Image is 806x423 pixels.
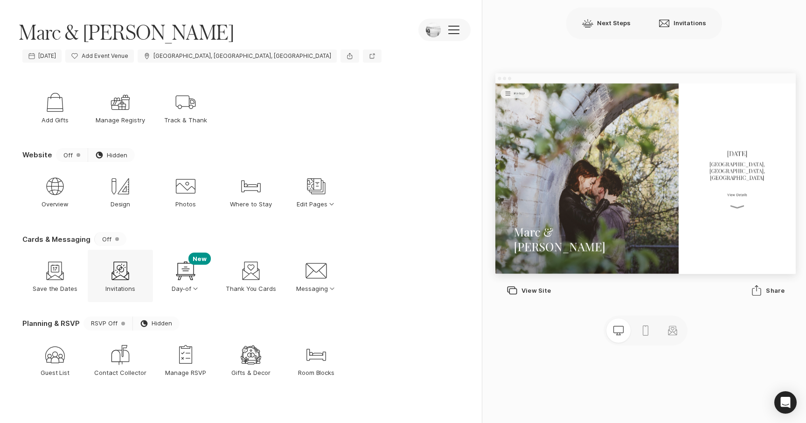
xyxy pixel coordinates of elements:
[105,284,136,293] p: Invitations
[175,200,196,208] p: Photos
[96,116,145,124] p: Manage Registry
[298,368,335,377] p: Room Blocks
[138,49,337,63] a: [GEOGRAPHIC_DATA], [GEOGRAPHIC_DATA], [GEOGRAPHIC_DATA]
[164,116,207,124] p: Track & Thank
[88,250,153,302] a: Invitations
[22,318,80,328] p: Planning & RSVP
[22,166,88,218] a: Overview
[153,166,218,218] a: Photos
[240,344,262,366] div: Gifts & Decor
[22,49,62,63] a: [DATE]
[22,150,52,160] p: Website
[613,325,624,336] svg: Preview desktop
[165,368,206,377] p: Manage RSVP
[340,49,359,63] button: Share event information
[174,260,197,282] div: Day-of
[647,12,717,35] button: Invitations
[751,285,785,296] div: Share
[305,344,327,366] div: Room Blocks
[174,175,197,197] div: Photos
[42,116,69,124] p: Add Gifts
[83,317,132,331] button: RSVP Off
[82,53,128,59] p: Add Event Venue
[44,91,66,113] div: Add Gifts
[44,175,66,197] div: Overview
[22,334,88,387] a: Guest List
[22,234,90,244] p: Cards & Messaging
[38,53,56,59] span: [DATE]
[22,82,88,134] a: Add Gifts
[297,200,336,208] p: Edit Pages
[284,334,349,387] a: Room Blocks
[226,284,277,293] p: Thank You Cards
[41,368,70,377] p: Guest List
[218,166,284,218] a: Where to Stay
[88,82,153,134] a: Manage Registry
[109,91,132,113] div: Manage Registry
[88,166,153,218] a: Design
[640,325,651,336] svg: Preview mobile
[218,334,284,387] a: Gifts & Decor
[667,325,678,336] svg: Preview matching stationery
[94,368,146,377] p: Contact Collector
[240,260,262,282] div: Thank You Cards
[19,19,234,46] span: Marc & [PERSON_NAME]
[774,391,797,414] div: Open Intercom Messenger
[305,260,327,282] div: Messaging
[426,22,441,37] img: Event Photo
[507,285,551,296] div: View Site
[363,49,382,63] a: Preview website
[153,250,218,302] button: NewDay-of
[11,11,77,34] button: MENU
[56,148,88,162] button: Off
[174,344,197,366] div: Manage RSVP
[44,344,66,366] div: Guest List
[88,148,135,162] a: Hidden
[231,368,271,377] p: Gifts & Decor
[152,320,172,327] span: Hidden
[296,284,336,293] p: Messaging
[218,250,284,302] a: Thank You Cards
[65,49,133,63] a: Add Event Venue
[153,334,218,387] a: Manage RSVP
[94,232,126,246] button: Off
[305,175,327,197] div: Edit Pages
[111,200,131,208] p: Design
[22,250,88,302] a: Save the Dates
[132,317,180,331] button: Hidden
[109,260,132,282] div: Invitations
[42,200,69,208] p: Overview
[109,344,132,366] div: Contact Collector
[188,253,211,265] p: New
[172,284,200,293] p: Day-of
[107,151,127,159] span: Hidden
[284,166,349,218] button: Edit Pages
[33,284,78,293] p: Save the Dates
[230,200,272,208] p: Where to Stay
[44,260,66,282] div: Save the Dates
[153,82,218,134] a: Track & Thank
[174,91,197,113] div: Track & Thank
[571,12,642,35] button: Next Steps
[109,175,132,197] div: Design
[284,250,349,302] button: Messaging
[88,334,153,387] a: Contact Collector
[240,175,262,197] div: Where to Stay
